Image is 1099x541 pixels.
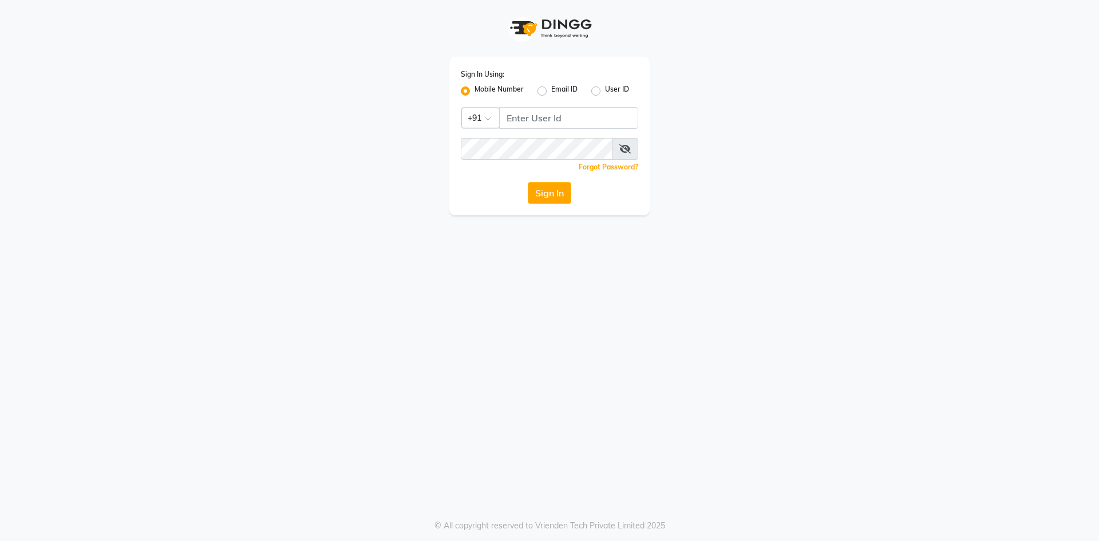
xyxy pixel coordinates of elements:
label: Mobile Number [475,84,524,98]
input: Username [461,138,612,160]
label: User ID [605,84,629,98]
label: Sign In Using: [461,69,504,80]
label: Email ID [551,84,578,98]
img: logo1.svg [504,11,595,45]
button: Sign In [528,182,571,204]
input: Username [499,107,638,129]
a: Forgot Password? [579,163,638,171]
